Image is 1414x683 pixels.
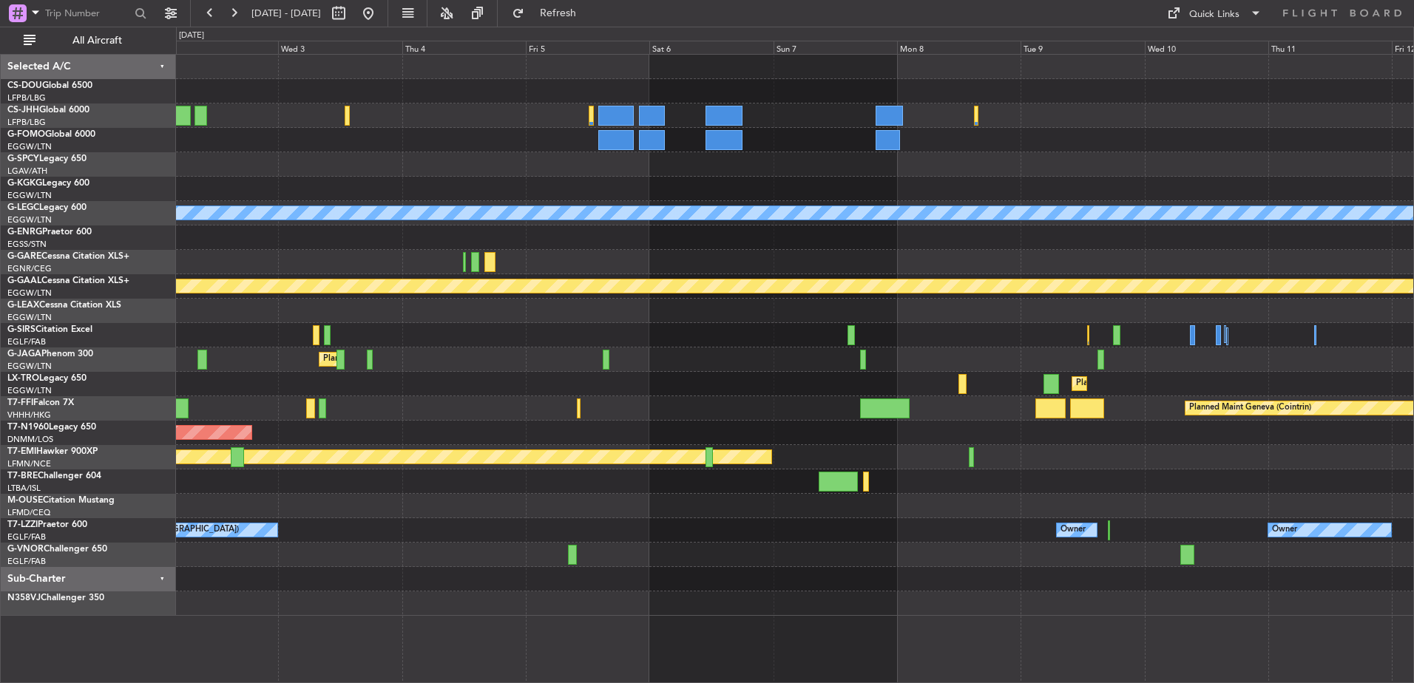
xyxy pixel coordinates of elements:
a: LFPB/LBG [7,92,46,103]
a: G-LEAXCessna Citation XLS [7,301,121,310]
div: Planned Maint Dusseldorf [1076,373,1173,395]
a: EGGW/LTN [7,288,52,299]
span: G-LEGC [7,203,39,212]
a: T7-BREChallenger 604 [7,472,101,480]
a: EGGW/LTN [7,141,52,152]
div: Tue 2 [155,41,278,54]
a: EGGW/LTN [7,190,52,201]
a: G-GAALCessna Citation XLS+ [7,276,129,285]
a: T7-EMIHawker 900XP [7,447,98,456]
div: Sun 7 [774,41,897,54]
span: Refresh [527,8,589,18]
div: Wed 3 [278,41,402,54]
a: LFPB/LBG [7,117,46,128]
a: VHHH/HKG [7,410,51,421]
a: G-KGKGLegacy 600 [7,179,89,188]
a: M-OUSECitation Mustang [7,496,115,505]
a: CS-JHHGlobal 6000 [7,106,89,115]
div: Owner [1060,519,1086,541]
div: [DATE] [179,30,204,42]
a: LTBA/ISL [7,483,41,494]
span: T7-BRE [7,472,38,480]
div: Tue 9 [1021,41,1144,54]
input: Trip Number [45,2,130,24]
a: N358VJChallenger 350 [7,594,104,602]
div: Planned Maint [GEOGRAPHIC_DATA] ([GEOGRAPHIC_DATA]) [323,348,556,370]
div: Planned Maint Geneva (Cointrin) [1189,397,1311,419]
span: T7-N1960 [7,423,49,432]
span: N358VJ [7,594,41,602]
a: LGAV/ATH [7,166,47,177]
div: Thu 4 [402,41,526,54]
div: Owner [1272,519,1297,541]
a: LX-TROLegacy 650 [7,374,87,383]
span: G-FOMO [7,130,45,139]
span: T7-EMI [7,447,36,456]
a: G-JAGAPhenom 300 [7,350,93,359]
span: G-SPCY [7,154,39,163]
div: Quick Links [1189,7,1239,22]
span: G-GAAL [7,276,41,285]
div: Fri 5 [526,41,649,54]
a: EGNR/CEG [7,263,52,274]
span: CS-JHH [7,106,39,115]
span: G-KGKG [7,179,42,188]
a: EGGW/LTN [7,361,52,372]
span: CS-DOU [7,81,42,90]
span: M-OUSE [7,496,43,505]
a: EGGW/LTN [7,214,52,225]
span: G-GARE [7,252,41,261]
div: Thu 11 [1268,41,1392,54]
a: LFMD/CEQ [7,507,50,518]
div: Mon 8 [897,41,1021,54]
a: DNMM/LOS [7,434,53,445]
span: G-ENRG [7,228,42,237]
span: [DATE] - [DATE] [251,7,321,20]
a: CS-DOUGlobal 6500 [7,81,92,90]
a: G-VNORChallenger 650 [7,545,107,554]
a: G-SPCYLegacy 650 [7,154,87,163]
button: Quick Links [1160,1,1269,25]
a: G-FOMOGlobal 6000 [7,130,95,139]
span: LX-TRO [7,374,39,383]
button: Refresh [505,1,594,25]
div: Sat 6 [649,41,773,54]
div: Wed 10 [1145,41,1268,54]
span: All Aircraft [38,35,156,46]
a: EGGW/LTN [7,312,52,323]
a: EGLF/FAB [7,531,46,543]
a: G-ENRGPraetor 600 [7,228,92,237]
a: EGLF/FAB [7,336,46,347]
a: EGLF/FAB [7,556,46,567]
a: EGSS/STN [7,239,47,250]
a: T7-N1960Legacy 650 [7,423,96,432]
span: T7-LZZI [7,520,38,529]
a: G-GARECessna Citation XLS+ [7,252,129,261]
a: G-LEGCLegacy 600 [7,203,87,212]
button: All Aircraft [16,29,160,52]
a: T7-FFIFalcon 7X [7,398,74,407]
a: LFMN/NCE [7,458,51,469]
span: G-VNOR [7,545,44,554]
span: G-JAGA [7,350,41,359]
a: EGGW/LTN [7,385,52,396]
span: T7-FFI [7,398,33,407]
span: G-SIRS [7,325,35,334]
span: G-LEAX [7,301,39,310]
a: G-SIRSCitation Excel [7,325,92,334]
a: T7-LZZIPraetor 600 [7,520,87,529]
